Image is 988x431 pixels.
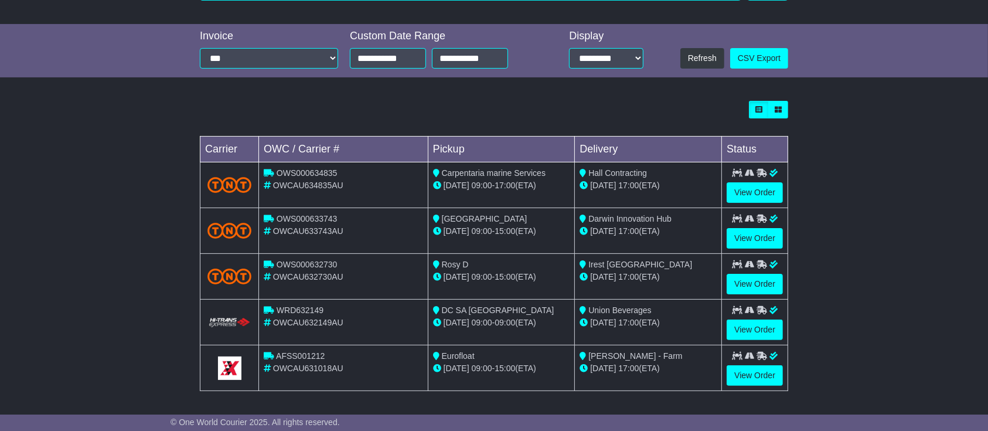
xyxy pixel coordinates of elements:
[590,364,616,373] span: [DATE]
[444,226,469,236] span: [DATE]
[273,272,343,281] span: OWCAU632730AU
[273,364,343,373] span: OWCAU631018AU
[730,48,788,69] a: CSV Export
[444,181,469,190] span: [DATE]
[442,351,475,361] span: Eurofloat
[495,181,515,190] span: 17:00
[580,179,717,192] div: (ETA)
[590,272,616,281] span: [DATE]
[588,168,647,178] span: Hall Contracting
[495,226,515,236] span: 15:00
[727,182,783,203] a: View Order
[207,177,251,193] img: TNT_Domestic.png
[433,271,570,283] div: - (ETA)
[472,272,492,281] span: 09:00
[618,364,639,373] span: 17:00
[588,214,672,223] span: Darwin Innovation Hub
[277,306,323,315] span: WRD632149
[350,30,538,43] div: Custom Date Range
[444,272,469,281] span: [DATE]
[590,181,616,190] span: [DATE]
[207,317,251,328] img: HiTrans.png
[680,48,724,69] button: Refresh
[495,364,515,373] span: 15:00
[618,272,639,281] span: 17:00
[442,214,527,223] span: [GEOGRAPHIC_DATA]
[200,30,338,43] div: Invoice
[273,318,343,327] span: OWCAU632149AU
[495,318,515,327] span: 09:00
[580,271,717,283] div: (ETA)
[580,225,717,237] div: (ETA)
[433,362,570,375] div: - (ETA)
[727,320,783,340] a: View Order
[618,181,639,190] span: 17:00
[259,137,428,162] td: OWC / Carrier #
[277,260,338,269] span: OWS000632730
[433,225,570,237] div: - (ETA)
[588,351,682,361] span: [PERSON_NAME] - Farm
[433,317,570,329] div: - (ETA)
[442,168,546,178] span: Carpentaria marine Services
[207,223,251,239] img: TNT_Domestic.png
[472,364,492,373] span: 09:00
[727,365,783,386] a: View Order
[277,168,338,178] span: OWS000634835
[569,30,643,43] div: Display
[171,418,340,427] span: © One World Courier 2025. All rights reserved.
[442,306,554,315] span: DC SA [GEOGRAPHIC_DATA]
[495,272,515,281] span: 15:00
[590,318,616,327] span: [DATE]
[200,137,259,162] td: Carrier
[472,181,492,190] span: 09:00
[588,306,651,315] span: Union Beverages
[433,179,570,192] div: - (ETA)
[472,318,492,327] span: 09:00
[618,318,639,327] span: 17:00
[727,228,783,249] a: View Order
[618,226,639,236] span: 17:00
[207,269,251,284] img: TNT_Domestic.png
[722,137,788,162] td: Status
[588,260,692,269] span: Irest [GEOGRAPHIC_DATA]
[444,318,469,327] span: [DATE]
[428,137,575,162] td: Pickup
[580,362,717,375] div: (ETA)
[277,214,338,223] span: OWS000633743
[472,226,492,236] span: 09:00
[444,364,469,373] span: [DATE]
[273,181,343,190] span: OWCAU634835AU
[580,317,717,329] div: (ETA)
[727,274,783,294] a: View Order
[590,226,616,236] span: [DATE]
[442,260,469,269] span: Rosy D
[218,357,241,380] img: GetCarrierServiceLogo
[276,351,325,361] span: AFSS001212
[575,137,722,162] td: Delivery
[273,226,343,236] span: OWCAU633743AU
